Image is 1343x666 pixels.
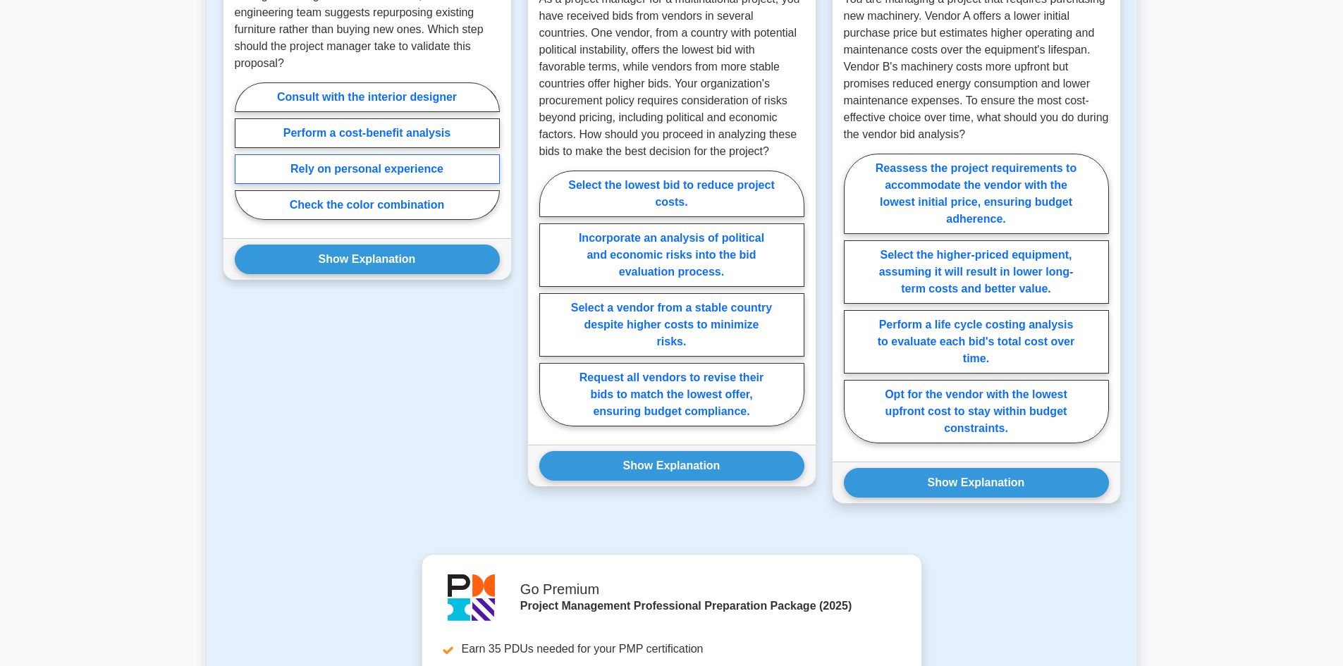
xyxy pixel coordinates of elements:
label: Incorporate an analysis of political and economic risks into the bid evaluation process. [539,223,804,287]
label: Opt for the vendor with the lowest upfront cost to stay within budget constraints. [844,380,1109,443]
button: Show Explanation [539,451,804,481]
label: Select a vendor from a stable country despite higher costs to minimize risks. [539,293,804,357]
label: Check the color combination [235,190,500,220]
label: Perform a cost-benefit analysis [235,118,500,148]
label: Consult with the interior designer [235,82,500,112]
label: Rely on personal experience [235,154,500,184]
button: Show Explanation [844,468,1109,498]
label: Select the lowest bid to reduce project costs. [539,171,804,217]
button: Show Explanation [235,245,500,274]
label: Perform a life cycle costing analysis to evaluate each bid's total cost over time. [844,310,1109,374]
label: Select the higher-priced equipment, assuming it will result in lower long-term costs and better v... [844,240,1109,304]
label: Request all vendors to revise their bids to match the lowest offer, ensuring budget compliance. [539,363,804,426]
label: Reassess the project requirements to accommodate the vendor with the lowest initial price, ensuri... [844,154,1109,234]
